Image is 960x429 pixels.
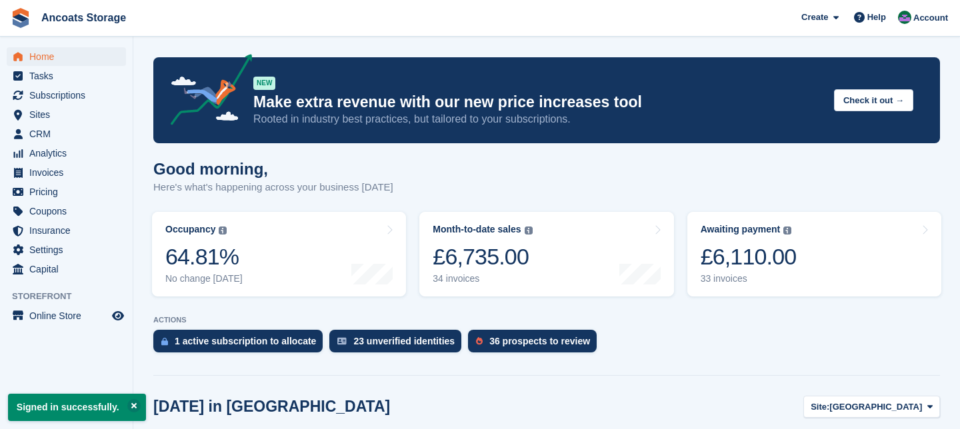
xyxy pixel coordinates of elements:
span: Coupons [29,202,109,220]
p: Here's what's happening across your business [DATE] [153,180,393,195]
span: Account [913,11,948,25]
a: menu [7,86,126,105]
p: ACTIONS [153,316,940,324]
img: stora-icon-8386f47178a22dfd0bd8f6a31ec36ba5ce8667c1dd55bd0f319d3a0aa187defe.svg [11,8,31,28]
a: 23 unverified identities [329,330,468,359]
div: Awaiting payment [701,224,781,235]
a: menu [7,183,126,201]
a: menu [7,260,126,278]
a: 1 active subscription to allocate [153,330,329,359]
img: prospect-51fa495bee0391a8d652442698ab0144808aea92771e9ea1ae160a38d050c398.svg [476,337,483,345]
span: Invoices [29,163,109,182]
a: menu [7,144,126,163]
h1: Good morning, [153,160,393,178]
img: icon-info-grey-7440780725fd019a000dd9b08b2336e03edf1995a4989e88bcd33f0948082b44.svg [525,226,533,234]
span: Home [29,47,109,66]
span: Sites [29,105,109,124]
img: price-adjustments-announcement-icon-8257ccfd72463d97f412b2fc003d46551f7dbcb40ab6d574587a9cd5c0d94... [159,54,253,130]
a: menu [7,125,126,143]
div: NEW [253,77,275,90]
a: Awaiting payment £6,110.00 33 invoices [687,212,941,296]
h2: [DATE] in [GEOGRAPHIC_DATA] [153,398,390,416]
div: Month-to-date sales [433,224,521,235]
div: 23 unverified identities [353,336,455,346]
div: 34 invoices [433,273,532,284]
span: Pricing [29,183,109,201]
button: Site: [GEOGRAPHIC_DATA] [803,396,940,418]
span: Storefront [12,290,133,303]
p: Make extra revenue with our new price increases tool [253,93,823,112]
a: Preview store [110,308,126,324]
a: menu [7,67,126,85]
a: Ancoats Storage [36,7,131,29]
img: verify_identity-adf6edd0f0f0b5bbfe63781bf79b02c33cf7c696d77639b501bdc392416b5a36.svg [337,337,347,345]
span: Help [867,11,886,24]
a: menu [7,221,126,240]
span: Analytics [29,144,109,163]
a: menu [7,105,126,124]
a: Occupancy 64.81% No change [DATE] [152,212,406,296]
span: Insurance [29,221,109,240]
button: Check it out → [834,89,913,111]
div: 36 prospects to review [489,336,590,346]
a: 36 prospects to review [468,330,603,359]
a: menu [7,240,126,259]
p: Rooted in industry best practices, but tailored to your subscriptions. [253,112,823,127]
div: 64.81% [165,243,243,270]
div: 1 active subscription to allocate [175,336,316,346]
a: menu [7,163,126,182]
p: Signed in successfully. [8,394,146,421]
span: [GEOGRAPHIC_DATA] [829,400,922,414]
span: Create [801,11,828,24]
div: £6,735.00 [433,243,532,270]
div: £6,110.00 [701,243,797,270]
a: Month-to-date sales £6,735.00 34 invoices [419,212,673,296]
span: CRM [29,125,109,143]
div: 33 invoices [701,273,797,284]
span: Tasks [29,67,109,85]
img: icon-info-grey-7440780725fd019a000dd9b08b2336e03edf1995a4989e88bcd33f0948082b44.svg [219,226,227,234]
a: menu [7,306,126,325]
span: Site: [811,400,829,414]
div: Occupancy [165,224,215,235]
span: Settings [29,240,109,259]
img: icon-info-grey-7440780725fd019a000dd9b08b2336e03edf1995a4989e88bcd33f0948082b44.svg [783,226,791,234]
a: menu [7,202,126,220]
span: Capital [29,260,109,278]
a: menu [7,47,126,66]
span: Online Store [29,306,109,325]
span: Subscriptions [29,86,109,105]
div: No change [DATE] [165,273,243,284]
img: active_subscription_to_allocate_icon-d502201f5373d7db506a760aba3b589e785aa758c864c3986d89f69b8ff3... [161,337,168,346]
